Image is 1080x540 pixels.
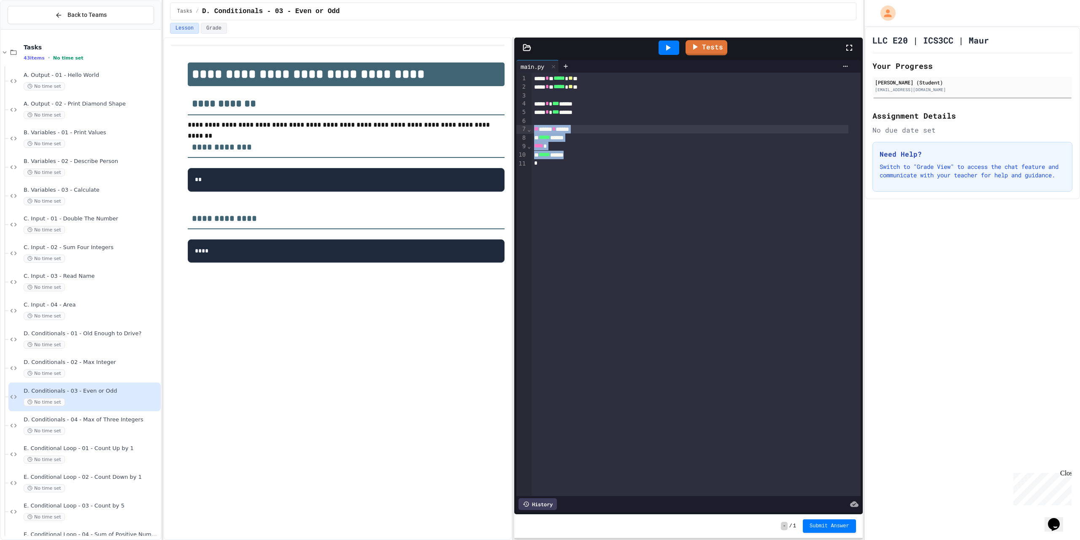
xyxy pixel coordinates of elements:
div: 5 [516,108,527,117]
button: Grade [201,23,227,34]
div: 9 [516,142,527,151]
span: • [48,54,50,61]
button: Submit Answer [803,519,856,533]
div: 6 [516,117,527,125]
span: C. Input - 03 - Read Name [24,273,159,280]
span: No time set [53,55,84,61]
span: D. Conditionals - 01 - Old Enough to Drive? [24,330,159,337]
div: History [518,498,557,510]
div: No due date set [872,125,1072,135]
span: B. Variables - 02 - Describe Person [24,158,159,165]
span: B. Variables - 03 - Calculate [24,187,159,194]
span: No time set [24,255,65,263]
div: main.py [516,62,548,71]
span: C. Input - 02 - Sum Four Integers [24,244,159,251]
span: E. Conditional Loop - 02 - Count Down by 1 [24,474,159,481]
span: A. Output - 02 - Print Diamond Shape [24,100,159,108]
span: E. Conditional Loop - 03 - Count by 5 [24,502,159,510]
span: 43 items [24,55,45,61]
span: No time set [24,398,65,406]
div: [EMAIL_ADDRESS][DOMAIN_NAME] [875,87,1070,93]
div: 3 [516,92,527,100]
span: Tasks [177,8,192,15]
span: D. Conditionals - 02 - Max Integer [24,359,159,366]
span: No time set [24,226,65,234]
div: main.py [516,60,559,73]
div: 10 [516,151,527,159]
span: No time set [24,484,65,492]
span: D. Conditionals - 04 - Max of Three Integers [24,416,159,423]
h2: Assignment Details [872,110,1072,122]
span: D. Conditionals - 03 - Even or Odd [24,388,159,395]
span: No time set [24,283,65,291]
div: 8 [516,134,527,142]
a: Tests [686,40,727,55]
span: E. Conditional Loop - 01 - Count Up by 1 [24,445,159,452]
div: My Account [872,3,898,23]
span: No time set [24,197,65,205]
span: 1 [793,523,796,529]
span: No time set [24,168,65,176]
span: No time set [24,369,65,377]
h1: LLC E20 | ICS3CC | Maur [872,34,989,46]
div: 1 [516,74,527,83]
span: No time set [24,341,65,349]
div: [PERSON_NAME] (Student) [875,79,1070,86]
span: No time set [24,427,65,435]
span: C. Input - 04 - Area [24,301,159,309]
div: 7 [516,125,527,133]
span: No time set [24,140,65,148]
h3: Need Help? [880,149,1065,159]
iframe: chat widget [1045,506,1072,532]
div: 2 [516,83,527,91]
button: Lesson [170,23,199,34]
iframe: chat widget [1010,469,1072,505]
span: D. Conditionals - 03 - Even or Odd [202,6,340,16]
span: A. Output - 01 - Hello World [24,72,159,79]
div: Chat with us now!Close [3,3,58,54]
p: Switch to "Grade View" to access the chat feature and communicate with your teacher for help and ... [880,163,1065,179]
span: C. Input - 01 - Double The Number [24,215,159,223]
span: Back to Teams [67,11,107,19]
span: No time set [24,456,65,464]
span: No time set [24,312,65,320]
div: 11 [516,160,527,168]
span: / [196,8,199,15]
span: Submit Answer [810,523,849,529]
span: No time set [24,111,65,119]
h2: Your Progress [872,60,1072,72]
span: Fold line [527,126,531,133]
span: B. Variables - 01 - Print Values [24,129,159,136]
span: Fold line [527,143,531,149]
span: - [781,522,787,530]
div: 4 [516,100,527,108]
span: No time set [24,513,65,521]
span: No time set [24,82,65,90]
span: E. Conditional Loop - 04 - Sum of Positive Numbers [24,531,159,538]
span: Tasks [24,43,159,51]
span: / [789,523,792,529]
button: Back to Teams [8,6,154,24]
